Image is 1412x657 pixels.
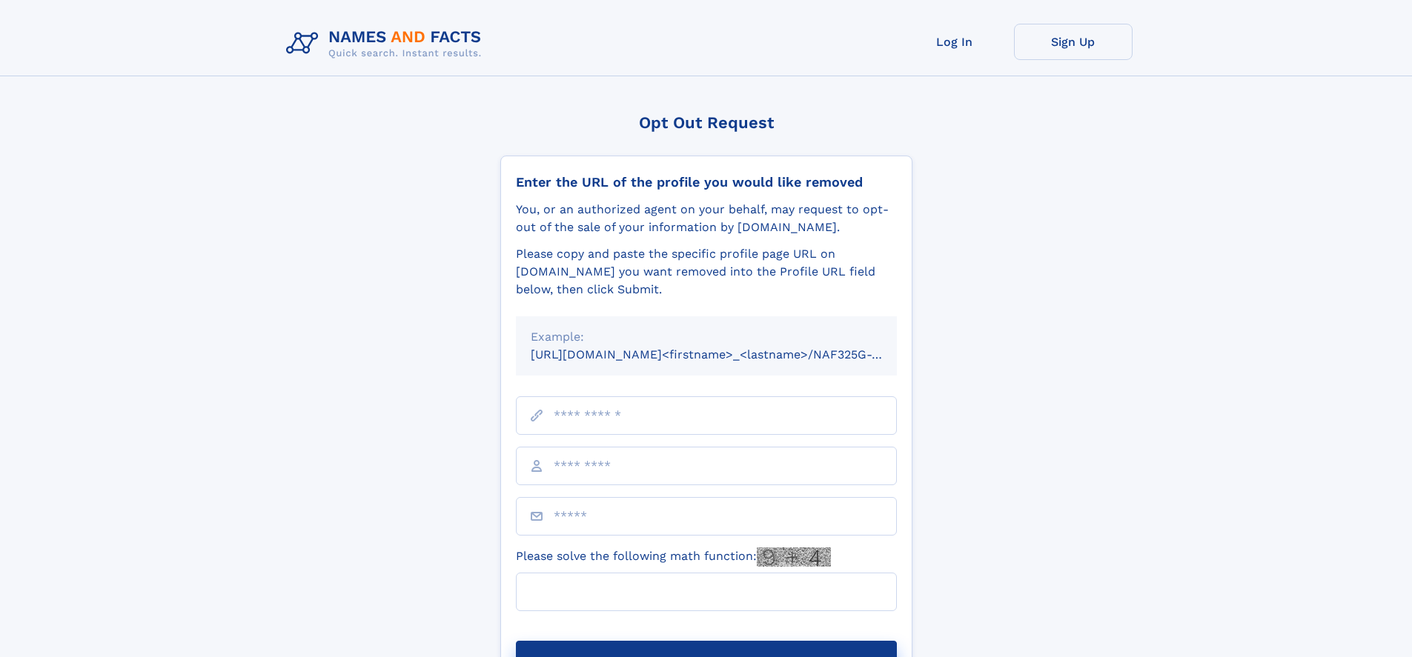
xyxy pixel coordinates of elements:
[500,113,912,132] div: Opt Out Request
[895,24,1014,60] a: Log In
[1014,24,1133,60] a: Sign Up
[516,174,897,190] div: Enter the URL of the profile you would like removed
[531,347,925,361] small: [URL][DOMAIN_NAME]<firstname>_<lastname>/NAF325G-xxxxxxxx
[531,328,882,346] div: Example:
[516,201,897,236] div: You, or an authorized agent on your behalf, may request to opt-out of the sale of your informatio...
[516,245,897,299] div: Please copy and paste the specific profile page URL on [DOMAIN_NAME] you want removed into the Pr...
[280,24,494,64] img: Logo Names and Facts
[516,547,831,567] label: Please solve the following math function:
